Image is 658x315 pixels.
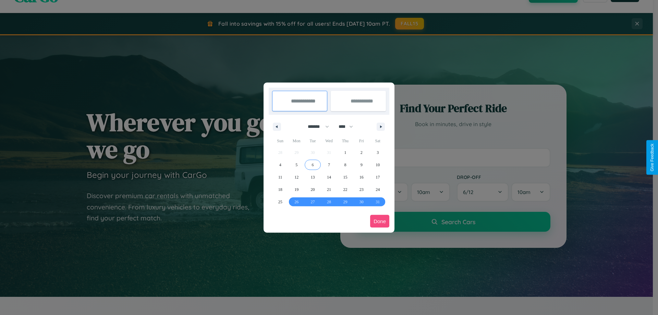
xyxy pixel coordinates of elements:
span: 7 [328,159,330,171]
span: 14 [327,171,331,183]
span: 8 [344,159,346,171]
span: 15 [343,171,347,183]
button: 28 [321,196,337,208]
span: 4 [279,159,281,171]
span: 29 [343,196,347,208]
button: 12 [288,171,304,183]
button: 22 [337,183,353,196]
span: 19 [294,183,298,196]
button: 27 [305,196,321,208]
div: Give Feedback [650,144,655,171]
button: 18 [272,183,288,196]
span: Mon [288,135,304,146]
button: 16 [353,171,369,183]
button: 14 [321,171,337,183]
button: 30 [353,196,369,208]
span: 9 [361,159,363,171]
span: 5 [295,159,297,171]
button: 5 [288,159,304,171]
button: 15 [337,171,353,183]
span: 16 [360,171,364,183]
span: 31 [376,196,380,208]
button: 10 [370,159,386,171]
span: 6 [312,159,314,171]
button: 26 [288,196,304,208]
button: 3 [370,146,386,159]
button: 31 [370,196,386,208]
button: 1 [337,146,353,159]
span: 23 [360,183,364,196]
span: 27 [311,196,315,208]
span: 25 [278,196,282,208]
button: 2 [353,146,369,159]
button: 20 [305,183,321,196]
span: Thu [337,135,353,146]
button: Done [370,215,389,228]
button: 23 [353,183,369,196]
span: 18 [278,183,282,196]
span: Tue [305,135,321,146]
span: 1 [344,146,346,159]
span: 10 [376,159,380,171]
button: 9 [353,159,369,171]
span: 30 [360,196,364,208]
button: 17 [370,171,386,183]
button: 29 [337,196,353,208]
span: 22 [343,183,347,196]
span: 17 [376,171,380,183]
span: 13 [311,171,315,183]
span: 21 [327,183,331,196]
span: 3 [377,146,379,159]
span: 2 [361,146,363,159]
span: 24 [376,183,380,196]
button: 8 [337,159,353,171]
span: Fri [353,135,369,146]
span: 28 [327,196,331,208]
span: Sat [370,135,386,146]
span: 11 [278,171,282,183]
button: 11 [272,171,288,183]
span: Sun [272,135,288,146]
button: 19 [288,183,304,196]
button: 6 [305,159,321,171]
button: 24 [370,183,386,196]
button: 21 [321,183,337,196]
button: 7 [321,159,337,171]
button: 25 [272,196,288,208]
span: Wed [321,135,337,146]
span: 26 [294,196,298,208]
span: 20 [311,183,315,196]
span: 12 [294,171,298,183]
button: 4 [272,159,288,171]
button: 13 [305,171,321,183]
